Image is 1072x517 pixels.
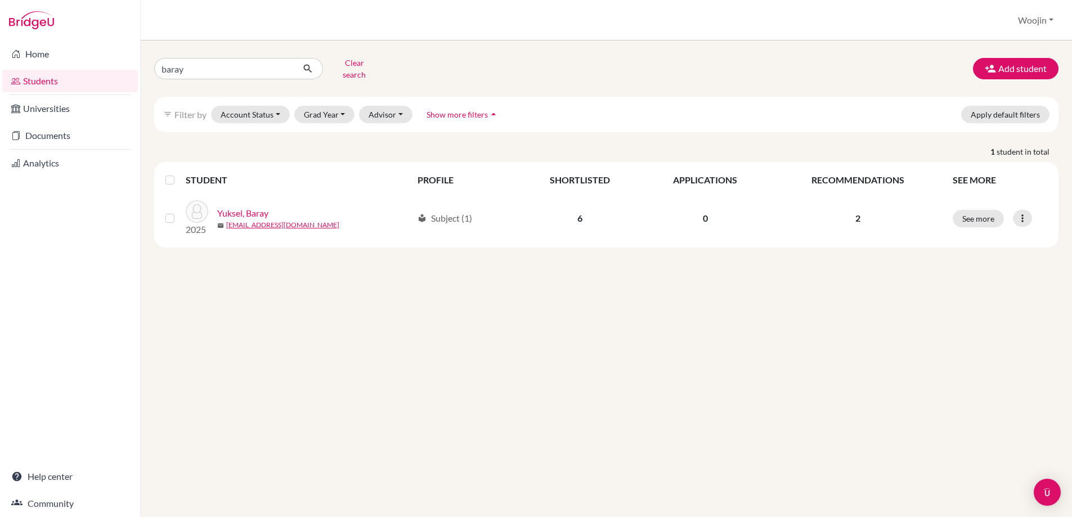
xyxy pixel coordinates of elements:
[2,492,138,515] a: Community
[186,200,208,223] img: Yuksel, Baray
[163,110,172,119] i: filter_list
[2,465,138,488] a: Help center
[953,210,1004,227] button: See more
[294,106,355,123] button: Grad Year
[990,146,997,158] strong: 1
[961,106,1049,123] button: Apply default filters
[1034,479,1061,506] div: Open Intercom Messenger
[488,109,499,120] i: arrow_drop_up
[186,167,411,194] th: STUDENT
[226,220,339,230] a: [EMAIL_ADDRESS][DOMAIN_NAME]
[411,167,519,194] th: PROFILE
[777,212,939,225] p: 2
[418,214,427,223] span: local_library
[770,167,946,194] th: RECOMMENDATIONS
[641,167,770,194] th: APPLICATIONS
[417,106,509,123] button: Show more filtersarrow_drop_up
[973,58,1058,79] button: Add student
[323,54,385,83] button: Clear search
[359,106,412,123] button: Advisor
[997,146,1058,158] span: student in total
[519,194,641,243] td: 6
[186,223,208,236] p: 2025
[946,167,1054,194] th: SEE MORE
[519,167,641,194] th: SHORTLISTED
[418,212,472,225] div: Subject (1)
[217,206,268,220] a: Yuksel, Baray
[427,110,488,119] span: Show more filters
[9,11,54,29] img: Bridge-U
[154,58,294,79] input: Find student by name...
[217,222,224,229] span: mail
[2,97,138,120] a: Universities
[174,109,207,120] span: Filter by
[2,70,138,92] a: Students
[641,194,770,243] td: 0
[2,43,138,65] a: Home
[1013,10,1058,31] button: Woojin
[2,124,138,147] a: Documents
[211,106,290,123] button: Account Status
[2,152,138,174] a: Analytics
